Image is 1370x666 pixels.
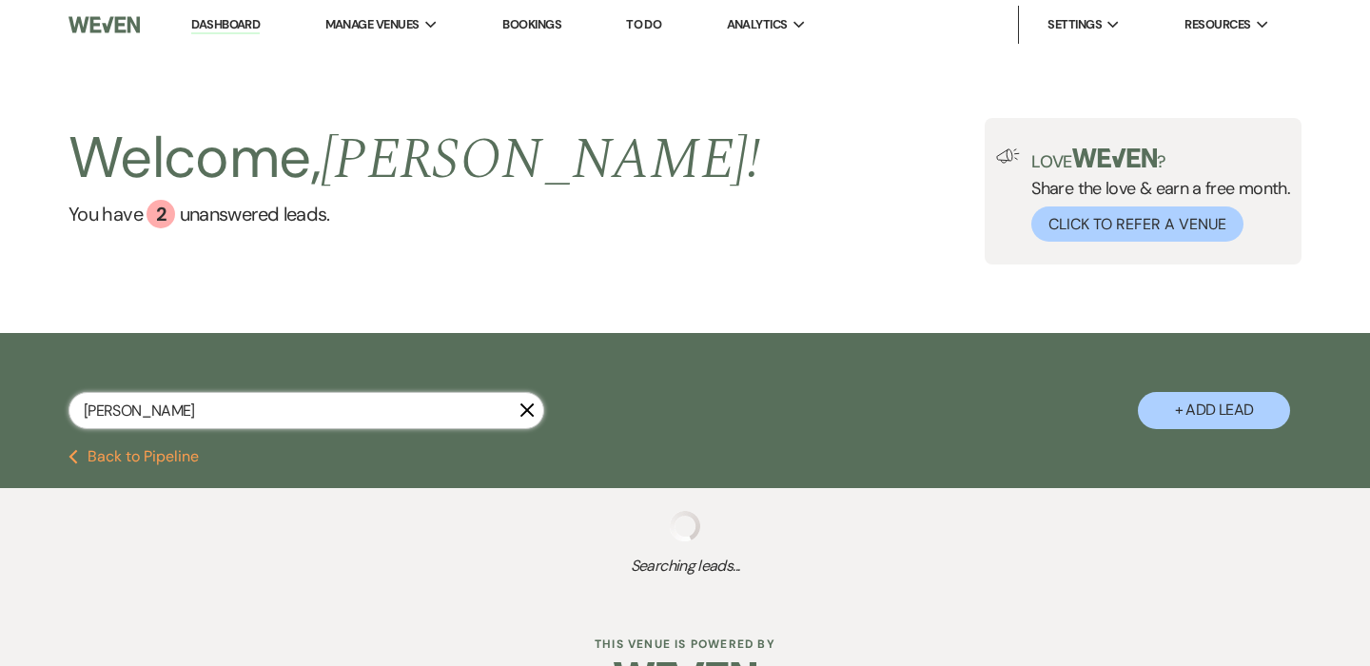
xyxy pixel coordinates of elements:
[68,449,199,464] button: Back to Pipeline
[68,200,760,228] a: You have 2 unanswered leads.
[68,555,1301,578] span: Searching leads...
[1138,392,1290,429] button: + Add Lead
[147,200,175,228] div: 2
[502,16,561,32] a: Bookings
[670,511,700,541] img: loading spinner
[626,16,661,32] a: To Do
[1047,15,1102,34] span: Settings
[1031,206,1243,242] button: Click to Refer a Venue
[325,15,420,34] span: Manage Venues
[68,5,140,45] img: Weven Logo
[68,118,760,200] h2: Welcome,
[727,15,788,34] span: Analytics
[1072,148,1157,167] img: weven-logo-green.svg
[1031,148,1290,170] p: Love ?
[191,16,260,34] a: Dashboard
[996,148,1020,164] img: loud-speaker-illustration.svg
[1184,15,1250,34] span: Resources
[321,116,760,204] span: [PERSON_NAME] !
[68,392,544,429] input: Search by name, event date, email address or phone number
[1020,148,1290,242] div: Share the love & earn a free month.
